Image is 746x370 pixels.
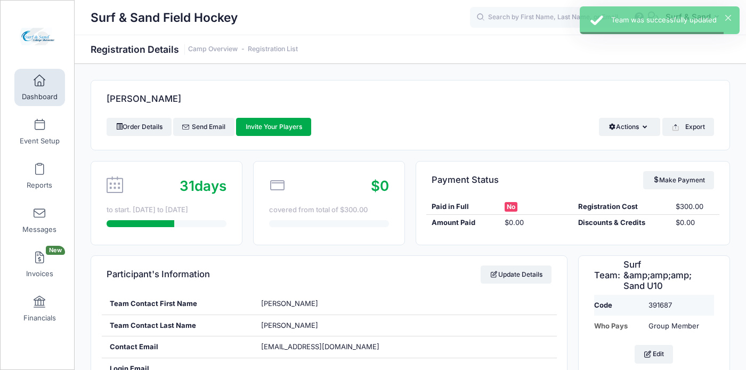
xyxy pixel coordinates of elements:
a: Invite Your Players [236,118,311,136]
div: days [180,175,226,196]
h4: Participant's Information [107,260,210,290]
a: Reports [14,157,65,195]
div: Amount Paid [426,218,499,228]
a: Update Details [481,266,552,284]
a: Event Setup [14,113,65,150]
span: No [505,202,517,212]
span: 31 [180,178,194,194]
span: Invoices [26,269,53,278]
div: Contact Email [102,336,254,358]
span: Dashboard [22,92,58,101]
span: New [46,246,65,255]
a: Messages [14,202,65,239]
h4: [PERSON_NAME] [107,84,181,115]
a: InvoicesNew [14,246,65,283]
div: Registration Cost [573,202,670,212]
a: Financials [14,290,65,327]
button: Export [662,118,714,136]
div: Team was successfully updated [611,15,731,26]
button: × [725,15,731,21]
div: $0.00 [670,218,719,228]
input: Search by First Name, Last Name, or Email... [470,7,630,28]
h1: Surf & Sand Field Hockey [91,5,238,30]
a: Order Details [107,118,172,136]
div: $300.00 [670,202,719,212]
div: Paid in Full [426,202,499,212]
span: [PERSON_NAME] [261,321,318,329]
div: covered from total of $300.00 [269,205,389,215]
td: Group Member [643,316,714,336]
h1: Registration Details [91,44,298,55]
td: Code [594,295,643,316]
h4: Team: [594,260,710,292]
button: Edit [635,345,673,363]
span: [PERSON_NAME] [261,299,318,308]
span: Event Setup [20,136,60,146]
div: Team Contact Last Name [102,315,254,336]
a: Camp Overview [188,45,238,53]
a: Surf & Sand Field Hockey [1,11,75,62]
div: $0.00 [500,218,573,228]
td: Who Pays [594,316,643,336]
a: Make Payment [643,171,714,189]
span: Surf &amp;amp;amp; Sand U10 [623,260,710,292]
img: Surf & Sand Field Hockey [18,17,58,57]
button: Surf & Sand [659,5,730,30]
span: [EMAIL_ADDRESS][DOMAIN_NAME] [261,342,379,351]
span: Financials [23,313,56,323]
div: to start. [DATE] to [DATE] [107,205,226,215]
a: Registration List [248,45,298,53]
div: Discounts & Credits [573,218,670,228]
td: 391687 [643,295,714,316]
a: Dashboard [14,69,65,106]
div: Team Contact First Name [102,293,254,315]
h4: Payment Status [432,165,499,195]
span: Messages [22,225,56,234]
button: Actions [599,118,660,136]
span: Reports [27,181,52,190]
span: $0 [371,178,389,194]
a: Send Email [173,118,234,136]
